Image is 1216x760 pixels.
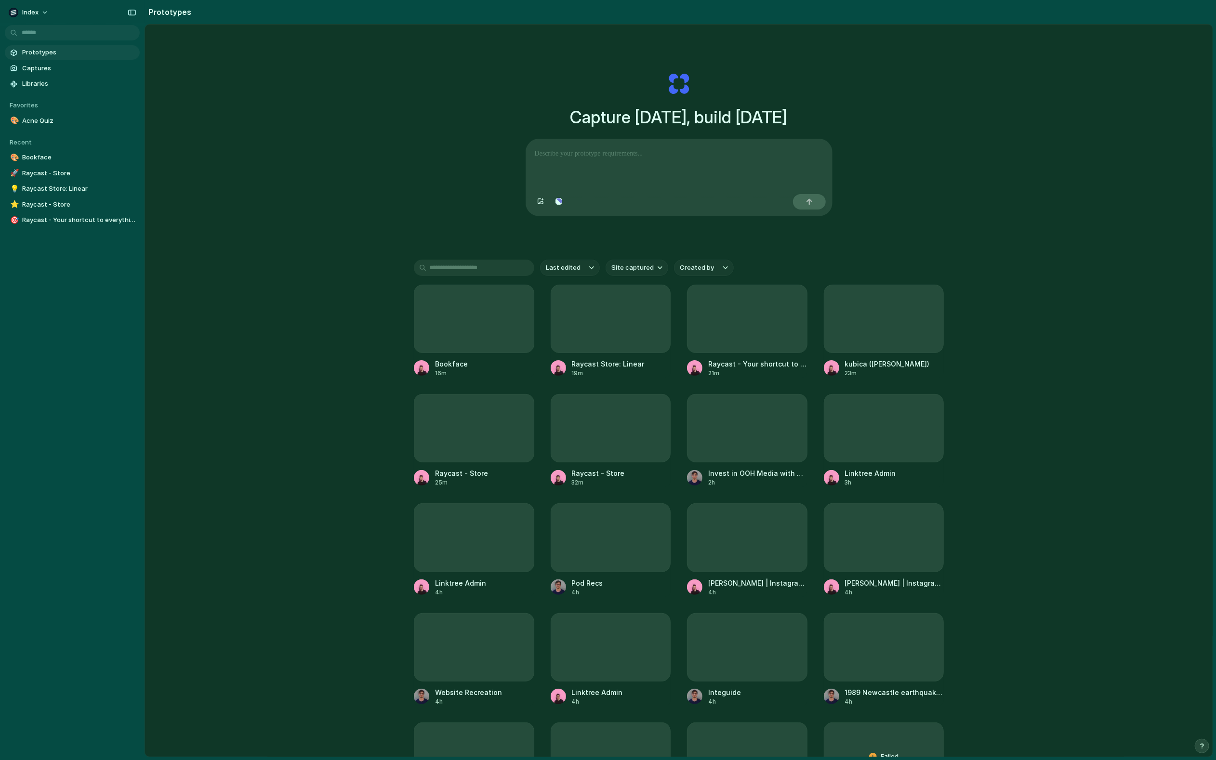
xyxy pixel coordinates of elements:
div: 4h [708,697,741,706]
div: Raycast Store: Linear [572,359,645,369]
div: 21m [708,369,807,378]
a: Linktree Admin4h [414,503,534,596]
span: Raycast Store: Linear [22,184,136,194]
div: 23m [845,369,930,378]
button: 💡 [9,184,18,194]
div: 19m [572,369,645,378]
div: 4h [572,697,623,706]
a: 🎨Bookface [5,150,140,165]
span: Prototypes [22,48,136,57]
a: Integuide4h [687,613,807,706]
a: [PERSON_NAME] | Instagram, TikTok | Linktree4h [687,503,807,596]
button: Last edited [540,260,600,276]
a: 🚀Raycast - Store [5,166,140,181]
a: ⭐Raycast - Store [5,197,140,212]
div: 💡 [10,183,17,195]
div: 🚀 [10,168,17,179]
a: kubica ([PERSON_NAME])23m [824,285,944,378]
span: Favorites [10,101,38,109]
div: Raycast - Store [435,468,488,478]
div: Website Recreation [435,687,502,697]
h2: Prototypes [145,6,191,18]
div: Pod Recs [572,578,603,588]
div: Linktree Admin [435,578,486,588]
div: 4h [435,697,502,706]
a: Website Recreation4h [414,613,534,706]
div: 3h [845,478,896,487]
span: Acne Quiz [22,116,136,126]
span: Site captured [611,263,654,273]
a: Libraries [5,77,140,91]
button: 🚀 [9,169,18,178]
span: Raycast - Your shortcut to everything [22,215,136,225]
button: 🎨 [9,116,18,126]
button: ⭐ [9,200,18,210]
button: Site captured [606,260,668,276]
a: Raycast Store: Linear19m [551,285,671,378]
div: 4h [572,588,603,597]
a: 💡Raycast Store: Linear [5,182,140,196]
div: 16m [435,369,468,378]
div: Linktree Admin [845,468,896,478]
div: Integuide [708,687,741,697]
a: Pod Recs4h [551,503,671,596]
a: Invest in OOH Media with Confidence | Veridooh™2h [687,394,807,487]
a: Raycast - Store32m [551,394,671,487]
span: Captures [22,64,136,73]
button: Created by [674,260,734,276]
div: 25m [435,478,488,487]
div: Invest in OOH Media with Confidence | Veridooh™ [708,468,807,478]
div: Linktree Admin [572,687,623,697]
div: [PERSON_NAME] | Instagram, Facebook, TikTok | Linktree [845,578,944,588]
button: 🎯 [9,215,18,225]
div: kubica ([PERSON_NAME]) [845,359,930,369]
a: Raycast - Your shortcut to everything21m [687,285,807,378]
div: [PERSON_NAME] | Instagram, TikTok | Linktree [708,578,807,588]
span: Libraries [22,79,136,89]
span: Last edited [546,263,581,273]
div: 1989 Newcastle earthquake - Wikipedia [845,687,944,697]
h1: Capture [DATE], build [DATE] [570,105,788,130]
span: Recent [10,138,32,146]
a: Raycast - Store25m [414,394,534,487]
a: Bookface16m [414,285,534,378]
a: 🎯Raycast - Your shortcut to everything [5,213,140,227]
span: Raycast - Store [22,169,136,178]
div: 32m [572,478,625,487]
div: 🎨 [10,152,17,163]
div: Raycast - Store [572,468,625,478]
div: Raycast - Your shortcut to everything [708,359,807,369]
div: 4h [435,588,486,597]
a: Prototypes [5,45,140,60]
div: 4h [845,588,944,597]
a: [PERSON_NAME] | Instagram, Facebook, TikTok | Linktree4h [824,503,944,596]
div: Bookface [435,359,468,369]
span: Raycast - Store [22,200,136,210]
span: Bookface [22,153,136,162]
div: 2h [708,478,807,487]
a: Captures [5,61,140,76]
div: ⭐ [10,199,17,210]
div: 🎯 [10,215,17,226]
button: 🎨 [9,153,18,162]
div: 🎨 [10,115,17,126]
span: Created by [680,263,714,273]
a: 🎨Acne Quiz [5,114,140,128]
a: Linktree Admin4h [551,613,671,706]
div: 4h [845,697,944,706]
a: 1989 Newcastle earthquake - Wikipedia4h [824,613,944,706]
span: Index [22,8,39,17]
a: Linktree Admin3h [824,394,944,487]
div: 4h [708,588,807,597]
button: Index [5,5,53,20]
